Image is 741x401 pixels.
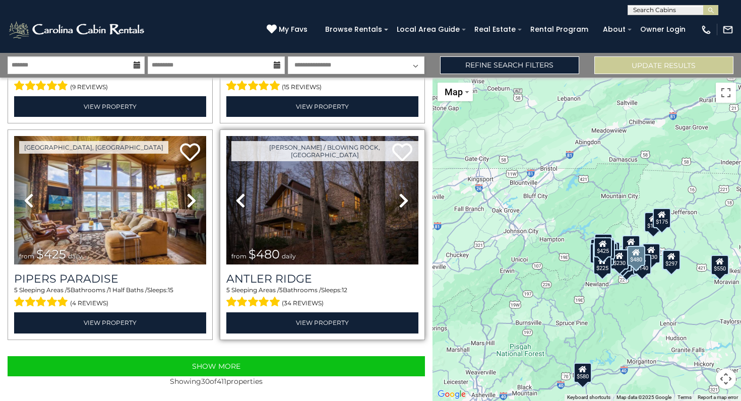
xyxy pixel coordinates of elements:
div: $480 [627,246,645,266]
span: $480 [249,247,280,261]
a: Real Estate [469,22,521,37]
div: $175 [652,208,670,228]
button: Map camera controls [716,369,736,389]
div: $165 [596,239,614,259]
a: About [598,22,631,37]
button: Update Results [594,56,733,74]
div: $425 [594,237,612,257]
a: Refine Search Filters [440,56,579,74]
a: Local Area Guide [392,22,465,37]
span: 1 Half Baths / [109,286,147,294]
div: Sleeping Areas / Bathrooms / Sleeps: [226,286,418,310]
img: thumbnail_166630216.jpeg [14,136,206,264]
a: [PERSON_NAME] / Blowing Rock, [GEOGRAPHIC_DATA] [231,141,418,161]
span: 15 [168,286,173,294]
span: from [19,252,34,260]
button: Change map style [438,83,473,101]
span: $425 [36,247,66,261]
button: Show More [8,356,425,376]
a: Open this area in Google Maps (opens a new window) [435,388,468,401]
a: Owner Login [635,22,691,37]
a: View Property [14,96,206,117]
span: (15 reviews) [282,81,322,94]
div: $230 [590,243,608,263]
a: Pipers Paradise [14,272,206,286]
span: daily [68,252,82,260]
div: $225 [593,254,611,275]
span: (9 reviews) [70,81,108,94]
img: White-1-2.png [8,20,147,40]
span: Map data ©2025 Google [616,394,671,400]
a: Rental Program [525,22,593,37]
span: Map [445,87,463,97]
span: (4 reviews) [70,297,108,310]
span: daily [282,252,296,260]
a: Antler Ridge [226,272,418,286]
button: Toggle fullscreen view [716,83,736,103]
div: $349 [622,235,640,255]
span: 5 [226,286,230,294]
a: Report a map error [698,394,738,400]
a: View Property [226,312,418,333]
div: $550 [711,255,729,275]
span: 12 [342,286,347,294]
button: Keyboard shortcuts [567,394,610,401]
span: (34 reviews) [282,297,324,310]
a: Terms (opens in new tab) [677,394,692,400]
img: Google [435,388,468,401]
img: mail-regular-white.png [722,24,733,35]
span: My Favs [279,24,307,35]
img: phone-regular-white.png [701,24,712,35]
a: Browse Rentals [320,22,387,37]
div: Sleeping Areas / Bathrooms / Sleeps: [14,286,206,310]
a: View Property [226,96,418,117]
span: 30 [201,377,210,386]
p: Showing of properties [8,376,425,386]
div: Sleeping Areas / Bathrooms / Sleeps: [226,70,418,94]
div: $130 [642,243,660,263]
span: from [231,252,246,260]
a: View Property [14,312,206,333]
div: $424 [593,242,611,262]
span: 5 [67,286,71,294]
div: $140 [633,254,651,275]
div: $230 [610,249,628,270]
img: thumbnail_163267186.jpeg [226,136,418,264]
div: $580 [574,363,592,383]
span: 411 [217,377,226,386]
a: My Favs [267,24,310,35]
div: $125 [594,234,612,254]
div: $175 [644,212,662,232]
a: [GEOGRAPHIC_DATA], [GEOGRAPHIC_DATA] [19,141,168,154]
span: 5 [279,286,283,294]
div: Sleeping Areas / Bathrooms / Sleeps: [14,70,206,94]
a: Add to favorites [180,142,200,164]
div: $297 [662,250,681,270]
span: 5 [14,286,18,294]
